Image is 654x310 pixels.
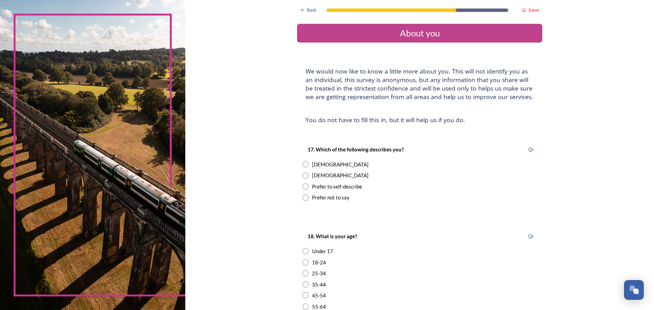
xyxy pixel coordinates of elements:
[300,27,540,40] div: About you
[312,281,326,289] div: 35-44
[306,116,534,124] h4: You do not have to fill this in, but it will help us if you do.
[308,233,357,239] strong: 18. What is your age?
[312,194,349,201] div: Prefer not to say
[528,7,539,13] strong: Save
[312,270,326,277] div: 25-34
[308,146,404,152] strong: 17. Which of the following describes you?
[624,280,644,300] button: Open Chat
[312,183,362,191] div: Prefer to self-describe
[312,172,369,179] div: [DEMOGRAPHIC_DATA]
[312,161,369,168] div: [DEMOGRAPHIC_DATA]
[312,292,326,299] div: 45-54
[307,7,316,13] span: Back
[312,259,326,266] div: 18-24
[312,247,333,255] div: Under 17
[306,67,534,101] h4: We would now like to know a little more about you. This will not identify you as an individual, t...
